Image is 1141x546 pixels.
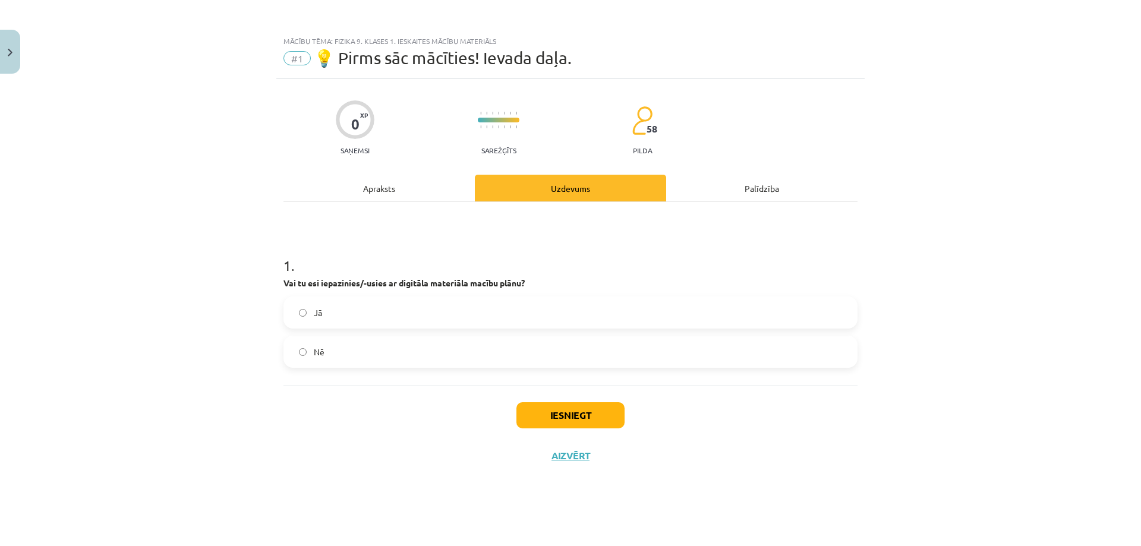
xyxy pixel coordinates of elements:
[475,175,666,201] div: Uzdevums
[314,346,324,358] span: Nē
[516,112,517,115] img: icon-short-line-57e1e144782c952c97e751825c79c345078a6d821885a25fce030b3d8c18986b.svg
[299,348,307,356] input: Nē
[492,125,493,128] img: icon-short-line-57e1e144782c952c97e751825c79c345078a6d821885a25fce030b3d8c18986b.svg
[516,125,517,128] img: icon-short-line-57e1e144782c952c97e751825c79c345078a6d821885a25fce030b3d8c18986b.svg
[486,112,487,115] img: icon-short-line-57e1e144782c952c97e751825c79c345078a6d821885a25fce030b3d8c18986b.svg
[516,402,625,428] button: Iesniegt
[314,307,322,319] span: Jā
[666,175,858,201] div: Palīdzība
[548,450,593,462] button: Aizvērt
[486,125,487,128] img: icon-short-line-57e1e144782c952c97e751825c79c345078a6d821885a25fce030b3d8c18986b.svg
[283,277,525,288] strong: Vai tu esi iepazinies/-usies ar digitāla materiāla macību plānu?
[299,309,307,317] input: Jā
[504,112,505,115] img: icon-short-line-57e1e144782c952c97e751825c79c345078a6d821885a25fce030b3d8c18986b.svg
[498,112,499,115] img: icon-short-line-57e1e144782c952c97e751825c79c345078a6d821885a25fce030b3d8c18986b.svg
[492,112,493,115] img: icon-short-line-57e1e144782c952c97e751825c79c345078a6d821885a25fce030b3d8c18986b.svg
[480,112,481,115] img: icon-short-line-57e1e144782c952c97e751825c79c345078a6d821885a25fce030b3d8c18986b.svg
[314,48,572,68] span: 💡 Pirms sāc mācīties! Ievada daļa.
[481,146,516,154] p: Sarežģīts
[510,125,511,128] img: icon-short-line-57e1e144782c952c97e751825c79c345078a6d821885a25fce030b3d8c18986b.svg
[633,146,652,154] p: pilda
[8,49,12,56] img: icon-close-lesson-0947bae3869378f0d4975bcd49f059093ad1ed9edebbc8119c70593378902aed.svg
[283,51,311,65] span: #1
[504,125,505,128] img: icon-short-line-57e1e144782c952c97e751825c79c345078a6d821885a25fce030b3d8c18986b.svg
[647,124,657,134] span: 58
[283,175,475,201] div: Apraksts
[480,125,481,128] img: icon-short-line-57e1e144782c952c97e751825c79c345078a6d821885a25fce030b3d8c18986b.svg
[632,106,653,135] img: students-c634bb4e5e11cddfef0936a35e636f08e4e9abd3cc4e673bd6f9a4125e45ecb1.svg
[498,125,499,128] img: icon-short-line-57e1e144782c952c97e751825c79c345078a6d821885a25fce030b3d8c18986b.svg
[360,112,368,118] span: XP
[510,112,511,115] img: icon-short-line-57e1e144782c952c97e751825c79c345078a6d821885a25fce030b3d8c18986b.svg
[283,37,858,45] div: Mācību tēma: Fizika 9. klases 1. ieskaites mācību materiāls
[351,116,360,132] div: 0
[283,236,858,273] h1: 1 .
[336,146,374,154] p: Saņemsi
